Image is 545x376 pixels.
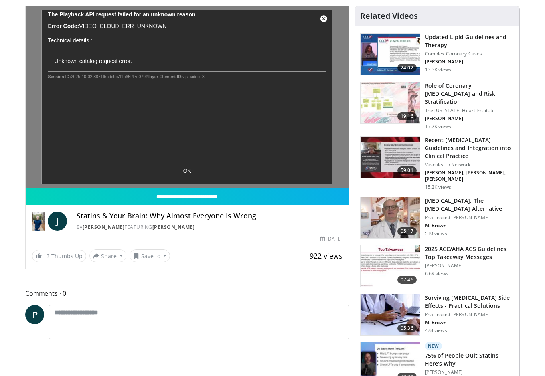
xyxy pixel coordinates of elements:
[425,136,515,160] h3: Recent [MEDICAL_DATA] Guidelines and Integration into Clinical Practice
[425,51,515,57] p: Complex Coronary Cases
[152,224,195,230] a: [PERSON_NAME]
[77,224,342,231] div: By FEATURING
[48,212,67,231] a: J
[43,252,50,260] span: 13
[425,82,515,106] h3: Role of Coronary [MEDICAL_DATA] and Risk Stratification
[360,197,515,239] a: 05:17 [MEDICAL_DATA]: The [MEDICAL_DATA] Alternative Pharmacist [PERSON_NAME] M. Brown 510 views
[425,271,448,277] p: 6.6K views
[397,227,417,235] span: 05:17
[361,245,420,287] img: 369ac253-1227-4c00-b4e1-6e957fd240a8.150x105_q85_crop-smart_upscale.jpg
[361,34,420,75] img: 77f671eb-9394-4acc-bc78-a9f077f94e00.150x105_q85_crop-smart_upscale.jpg
[425,327,447,334] p: 428 views
[77,212,342,220] h4: Statins & Your Brain: Why Almost Everyone Is Wrong
[425,33,515,49] h3: Updated Lipid Guidelines and Therapy
[397,324,417,332] span: 05:36
[425,67,451,73] p: 15.5K views
[397,166,417,174] span: 59:01
[360,33,515,75] a: 24:02 Updated Lipid Guidelines and Therapy Complex Coronary Cases [PERSON_NAME] 15.5K views
[425,184,451,190] p: 15.2K views
[425,263,515,269] p: [PERSON_NAME]
[25,288,349,299] span: Comments 0
[83,224,125,230] a: [PERSON_NAME]
[425,197,515,213] h3: [MEDICAL_DATA]: The [MEDICAL_DATA] Alternative
[425,230,447,237] p: 510 views
[360,11,418,21] h4: Related Videos
[361,82,420,124] img: 1efa8c99-7b8a-4ab5-a569-1c219ae7bd2c.150x105_q85_crop-smart_upscale.jpg
[425,170,515,182] p: [PERSON_NAME], [PERSON_NAME], [PERSON_NAME]
[425,222,515,229] p: M. Brown
[397,112,417,120] span: 19:16
[310,251,342,261] span: 922 views
[425,59,515,65] p: [PERSON_NAME]
[425,115,515,122] p: [PERSON_NAME]
[361,197,420,239] img: ce9609b9-a9bf-4b08-84dd-8eeb8ab29fc6.150x105_q85_crop-smart_upscale.jpg
[25,305,44,324] a: P
[425,107,515,114] p: The [US_STATE] Heart Institute
[32,250,86,262] a: 13 Thumbs Up
[360,245,515,287] a: 07:46 2025 ACC/AHA ACS Guidelines: Top Takeaway Messages [PERSON_NAME] 6.6K views
[32,212,45,231] img: Dr. Jordan Rennicke
[425,369,515,376] p: [PERSON_NAME]
[425,319,515,326] p: M. Brown
[130,249,170,262] button: Save to
[397,64,417,72] span: 24:02
[425,311,515,318] p: Pharmacist [PERSON_NAME]
[425,214,515,221] p: Pharmacist [PERSON_NAME]
[361,294,420,336] img: 1778299e-4205-438f-a27e-806da4d55abe.150x105_q85_crop-smart_upscale.jpg
[425,352,515,368] h3: 75% of People Quit Statins - Here's Why
[89,249,126,262] button: Share
[361,137,420,178] img: 87825f19-cf4c-4b91-bba1-ce218758c6bb.150x105_q85_crop-smart_upscale.jpg
[360,294,515,336] a: 05:36 Surviving [MEDICAL_DATA] Side Effects - Practical Solutions Pharmacist [PERSON_NAME] M. Bro...
[425,162,515,168] p: Vasculearn Network
[320,235,342,243] div: [DATE]
[425,294,515,310] h3: Surviving [MEDICAL_DATA] Side Effects - Practical Solutions
[425,123,451,130] p: 15.2K views
[360,136,515,190] a: 59:01 Recent [MEDICAL_DATA] Guidelines and Integration into Clinical Practice Vasculearn Network ...
[26,6,349,188] video-js: Video Player
[397,276,417,284] span: 07:46
[425,342,442,350] p: New
[425,245,515,261] h3: 2025 ACC/AHA ACS Guidelines: Top Takeaway Messages
[360,82,515,130] a: 19:16 Role of Coronary [MEDICAL_DATA] and Risk Stratification The [US_STATE] Heart Institute [PER...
